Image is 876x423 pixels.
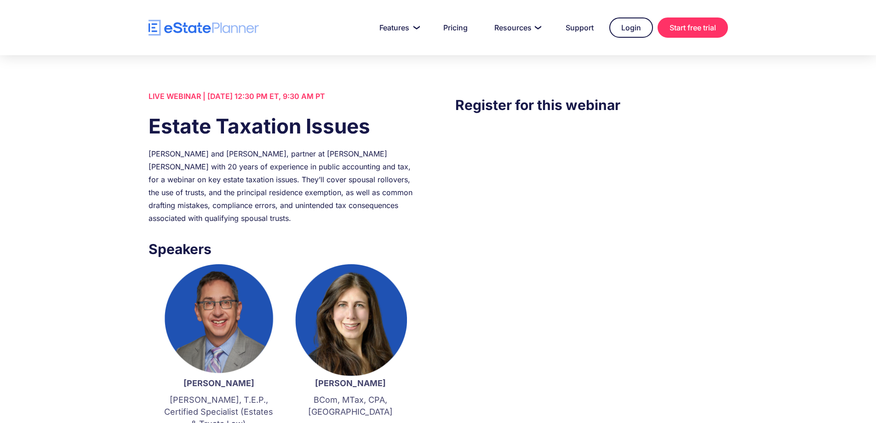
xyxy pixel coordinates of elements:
strong: [PERSON_NAME] [315,378,386,388]
p: BCom, MTax, CPA, [GEOGRAPHIC_DATA] [294,394,407,418]
a: home [149,20,259,36]
h3: Register for this webinar [455,94,727,116]
div: [PERSON_NAME] and [PERSON_NAME], partner at [PERSON_NAME] [PERSON_NAME] with 20 years of experien... [149,147,421,225]
iframe: Form 0 [455,134,727,290]
a: Resources [483,18,550,37]
a: Support [555,18,605,37]
a: Login [609,17,653,38]
div: LIVE WEBINAR | [DATE] 12:30 PM ET, 9:30 AM PT [149,90,421,103]
a: Features [368,18,428,37]
a: Start free trial [658,17,728,38]
a: Pricing [432,18,479,37]
strong: [PERSON_NAME] [183,378,254,388]
h3: Speakers [149,238,421,260]
h1: Estate Taxation Issues [149,112,421,140]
